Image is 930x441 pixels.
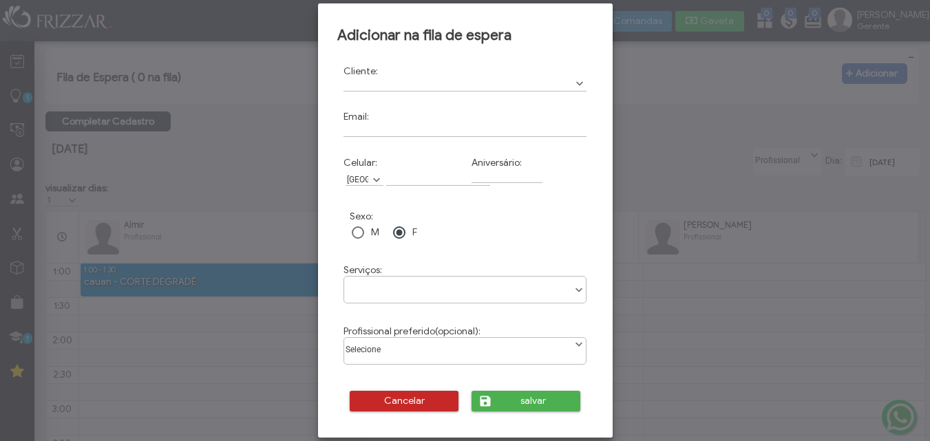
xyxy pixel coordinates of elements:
button: salvar [472,391,581,411]
span: Cancelar [359,391,450,411]
button: Cancelar [350,391,459,411]
label: Profissional preferido(opcional): [344,325,480,337]
label: Aniversário: [472,157,522,169]
label: Sexo: [350,211,373,222]
label: Email: [344,111,369,122]
label: M [371,226,379,238]
label: Serviços: [344,264,382,276]
span: salvar [496,391,571,411]
label: Celular: [344,157,377,169]
label: Cliente: [344,65,378,77]
button: Show Options [573,77,586,91]
label: F [412,226,417,238]
label: Selecione [344,338,571,355]
h2: Adicionar na fila de espera [337,26,593,44]
label: [GEOGRAPHIC_DATA] [346,173,368,185]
